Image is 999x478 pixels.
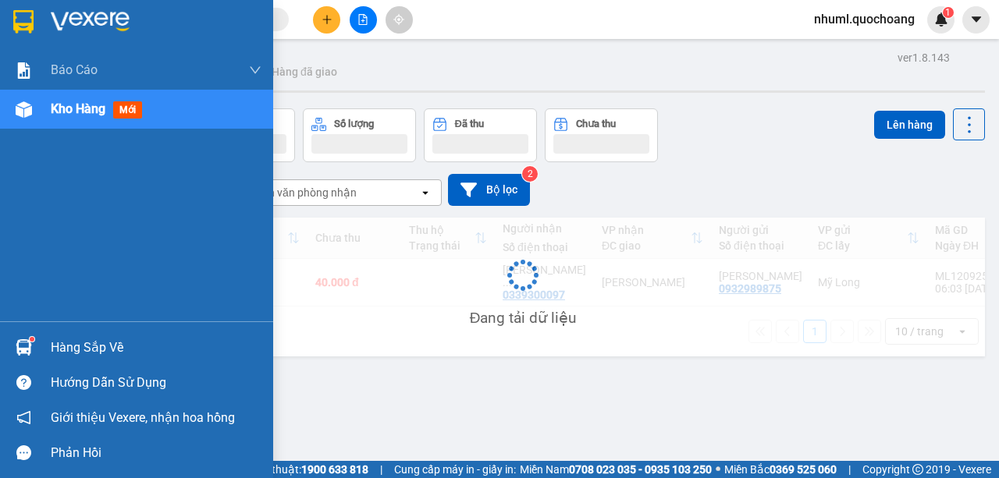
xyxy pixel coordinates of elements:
[357,14,368,25] span: file-add
[51,371,261,395] div: Hướng dẫn sử dụng
[313,6,340,34] button: plus
[334,119,374,129] div: Số lượng
[16,445,31,460] span: message
[16,410,31,425] span: notification
[448,174,530,206] button: Bộ lọc
[848,461,851,478] span: |
[393,14,404,25] span: aim
[934,12,948,27] img: icon-new-feature
[322,14,332,25] span: plus
[225,461,368,478] span: Hỗ trợ kỹ thuật:
[13,10,34,34] img: logo-vxr
[51,336,261,359] div: Hàng sắp về
[969,12,983,27] span: caret-down
[455,119,484,129] div: Đã thu
[394,461,516,478] span: Cung cấp máy in - giấy in:
[51,441,261,465] div: Phản hồi
[716,466,720,473] span: ⚪️
[51,408,235,427] span: Giới thiệu Vexere, nhận hoa hồng
[874,111,945,139] button: Lên hàng
[520,461,712,478] span: Miền Nam
[419,186,432,199] svg: open
[470,306,577,330] div: Đang tải dữ liệu
[424,108,537,162] button: Đã thu
[303,108,416,162] button: Số lượng
[51,60,98,80] span: Báo cáo
[569,463,712,476] strong: 0708 023 035 - 0935 103 250
[51,101,105,116] span: Kho hàng
[113,101,142,119] span: mới
[943,7,954,18] sup: 1
[301,463,368,476] strong: 1900 633 818
[16,339,32,356] img: warehouse-icon
[945,7,951,18] span: 1
[522,166,538,182] sup: 2
[912,464,923,475] span: copyright
[386,6,413,34] button: aim
[249,64,261,76] span: down
[30,337,34,342] sup: 1
[16,101,32,118] img: warehouse-icon
[898,49,950,66] div: ver 1.8.143
[249,185,357,200] div: Chọn văn phòng nhận
[770,463,837,476] strong: 0369 525 060
[576,119,616,129] div: Chưa thu
[962,6,990,34] button: caret-down
[724,461,837,478] span: Miền Bắc
[380,461,382,478] span: |
[802,9,927,29] span: nhuml.quochoang
[350,6,377,34] button: file-add
[259,53,350,90] button: Hàng đã giao
[545,108,658,162] button: Chưa thu
[16,62,32,79] img: solution-icon
[16,375,31,390] span: question-circle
